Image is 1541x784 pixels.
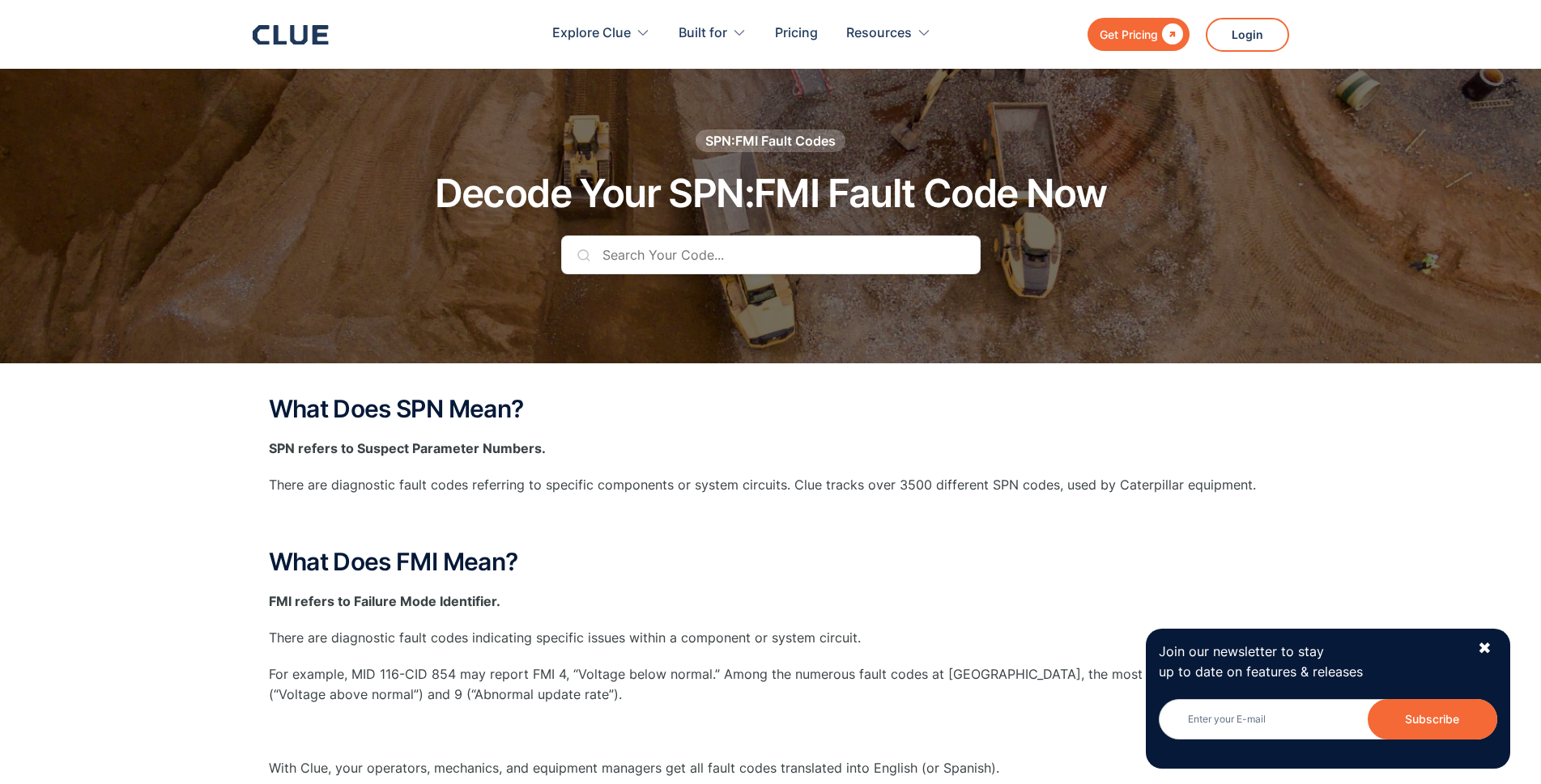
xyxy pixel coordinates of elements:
input: Enter your E-mail [1159,699,1497,740]
p: ‍ [269,722,1273,742]
strong: SPN refers to Suspect Parameter Numbers. [269,440,546,456]
a: Login [1206,18,1289,52]
div: Resources [846,8,912,59]
p: For example, MID 116-CID 854 may report FMI 4, “Voltage below normal.” Among the numerous fault c... [269,664,1273,705]
div: Built for [679,8,747,59]
div: Built for [679,8,727,59]
p: Join our newsletter to stay up to date on features & releases [1159,642,1463,682]
p: There are diagnostic fault codes referring to specific components or system circuits. Clue tracks... [269,475,1273,495]
a: Pricing [775,8,818,59]
div: Explore Clue [552,8,631,59]
strong: FMI refers to Failure Mode Identifier. [269,593,500,609]
h2: What Does FMI Mean? [269,549,1273,575]
form: Newsletter [1159,699,1497,756]
p: ‍ [269,512,1273,532]
div: Resources [846,8,931,59]
div: SPN:FMI Fault Codes [705,132,836,150]
input: Subscribe [1368,699,1497,740]
div: Get Pricing [1100,24,1158,44]
p: With Clue, your operators, mechanics, and equipment managers get all fault codes translated into ... [269,758,1273,778]
p: There are diagnostic fault codes indicating specific issues within a component or system circuit. [269,628,1273,648]
a: Get Pricing [1088,18,1190,51]
div: Explore Clue [552,8,650,59]
h1: Decode Your SPN:FMI Fault Code Now [435,172,1107,215]
div: ✖ [1478,638,1492,659]
input: Search Your Code... [561,235,981,274]
h2: What Does SPN Mean? [269,396,1273,422]
div:  [1158,24,1183,44]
